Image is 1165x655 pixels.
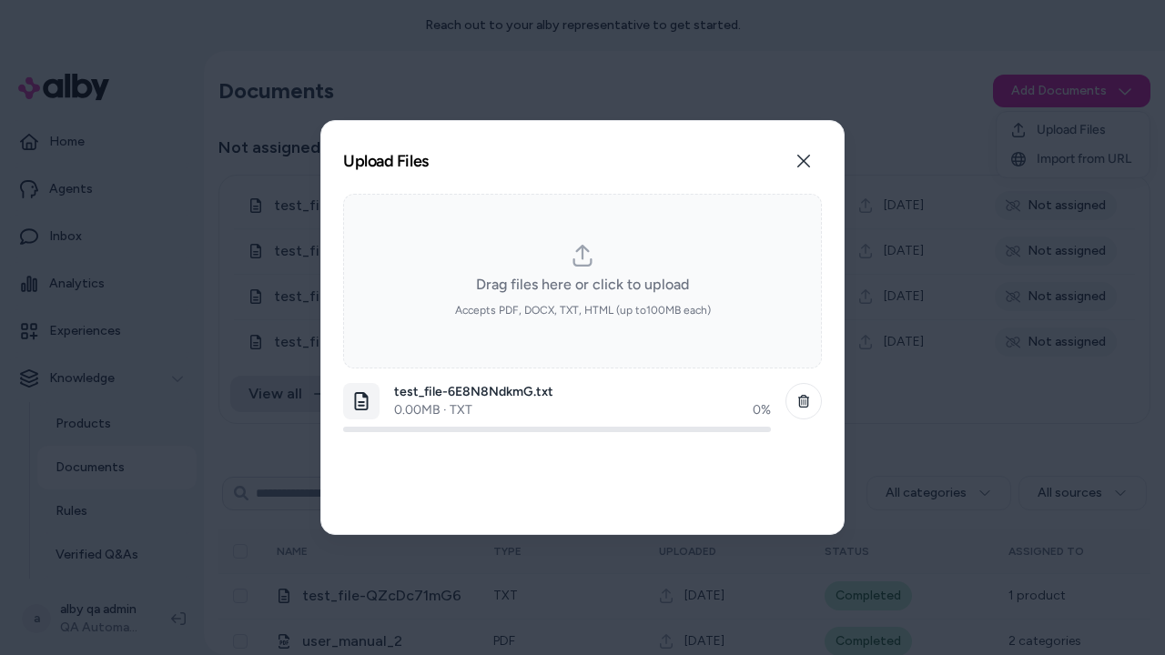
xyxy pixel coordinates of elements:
p: 0.00 MB · TXT [394,401,472,419]
p: test_file-6E8N8NdkmG.txt [394,383,771,401]
span: Accepts PDF, DOCX, TXT, HTML (up to 100 MB each) [455,303,711,317]
ol: dropzone-file-list [343,376,822,512]
li: dropzone-file-list-item [343,376,822,439]
span: Drag files here or click to upload [476,274,689,296]
div: 0 % [753,401,771,419]
div: dropzone [343,194,822,368]
h2: Upload Files [343,153,429,169]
